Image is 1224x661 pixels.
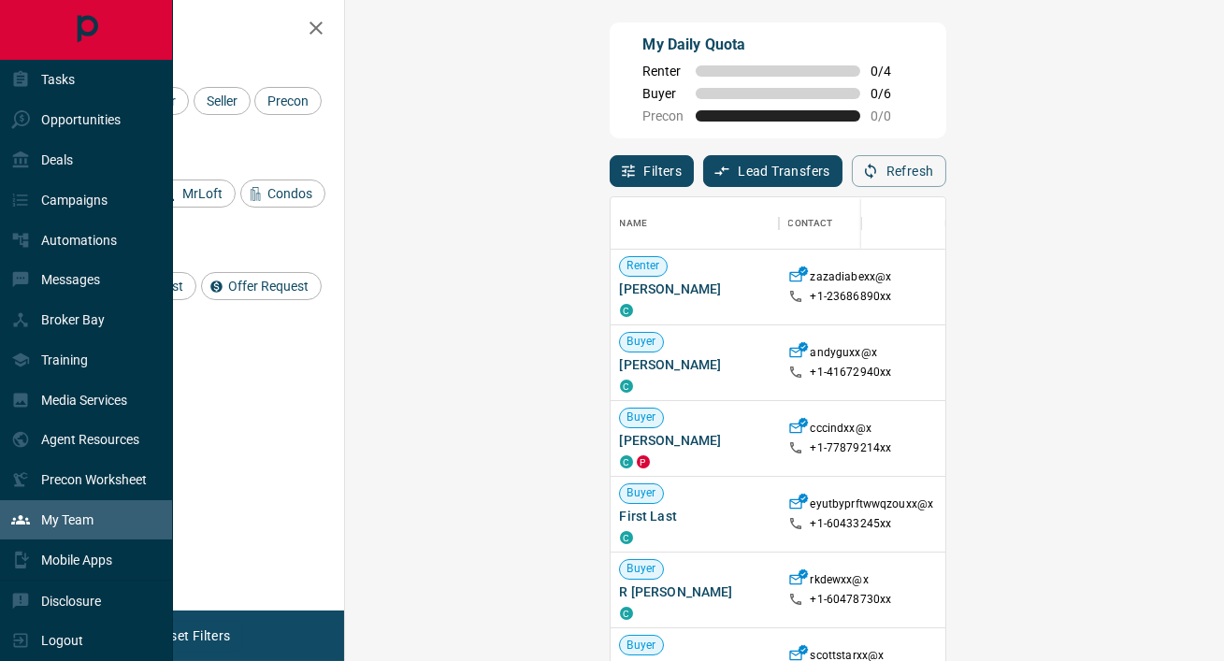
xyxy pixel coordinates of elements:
[254,87,322,115] div: Precon
[620,638,664,654] span: Buyer
[811,516,892,532] p: +1- 60433245xx
[620,531,633,544] div: condos.ca
[620,431,770,450] span: [PERSON_NAME]
[852,155,946,187] button: Refresh
[620,561,664,577] span: Buyer
[637,455,650,468] div: property.ca
[201,272,322,300] div: Offer Request
[610,155,695,187] button: Filters
[620,280,770,298] span: [PERSON_NAME]
[811,269,892,289] p: zazadiabexx@x
[811,572,869,592] p: rkdewxx@x
[620,582,770,601] span: R [PERSON_NAME]
[703,155,842,187] button: Lead Transfers
[811,289,892,305] p: +1- 23686890xx
[811,496,934,516] p: eyutbyprftwwqzouxx@x
[811,440,892,456] p: +1- 77879214xx
[620,410,664,425] span: Buyer
[788,197,833,250] div: Contact
[620,607,633,620] div: condos.ca
[261,93,315,108] span: Precon
[811,592,892,608] p: +1- 60478730xx
[261,186,319,201] span: Condos
[779,197,929,250] div: Contact
[222,279,315,294] span: Offer Request
[620,507,770,525] span: First Last
[194,87,251,115] div: Seller
[200,93,244,108] span: Seller
[620,485,664,501] span: Buyer
[871,64,913,79] span: 0 / 4
[620,197,648,250] div: Name
[620,355,770,374] span: [PERSON_NAME]
[871,108,913,123] span: 0 / 0
[620,258,668,274] span: Renter
[811,421,871,440] p: cccindxx@x
[620,380,633,393] div: condos.ca
[155,180,236,208] div: MrLoft
[643,108,684,123] span: Precon
[620,455,633,468] div: condos.ca
[60,19,325,41] h2: Filters
[643,86,684,101] span: Buyer
[871,86,913,101] span: 0 / 6
[176,186,229,201] span: MrLoft
[643,34,913,56] p: My Daily Quota
[620,334,664,350] span: Buyer
[611,197,779,250] div: Name
[142,620,242,652] button: Reset Filters
[620,304,633,317] div: condos.ca
[643,64,684,79] span: Renter
[811,365,892,381] p: +1- 41672940xx
[811,345,877,365] p: andyguxx@x
[240,180,325,208] div: Condos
